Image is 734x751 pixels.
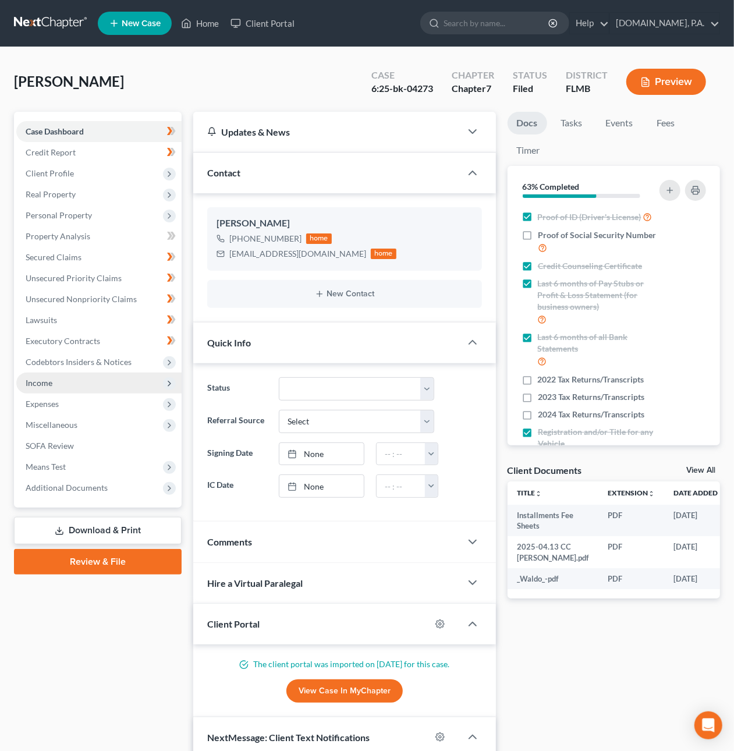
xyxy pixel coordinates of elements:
span: Expenses [26,399,59,409]
span: Additional Documents [26,483,108,493]
span: Codebtors Insiders & Notices [26,357,132,367]
span: 2024 Tax Returns/Transcripts [538,409,644,420]
a: Help [570,13,609,34]
span: Secured Claims [26,252,81,262]
span: [PERSON_NAME] [14,73,124,90]
input: -- : -- [377,475,425,497]
span: Executory Contracts [26,336,100,346]
i: unfold_more [648,490,655,497]
span: Unsecured Priority Claims [26,273,122,283]
a: Date Added expand_more [673,488,726,497]
span: Credit Counseling Certificate [538,260,642,272]
div: Status [513,69,547,82]
input: Search by name... [444,12,550,34]
a: View All [686,466,715,474]
div: Open Intercom Messenger [694,711,722,739]
div: 6:25-bk-04273 [371,82,433,95]
span: Last 6 months of all Bank Statements [538,331,657,355]
a: Extensionunfold_more [608,488,655,497]
button: Preview [626,69,706,95]
span: Comments [207,536,252,547]
a: Titleunfold_more [517,488,542,497]
label: IC Date [201,474,273,498]
span: 2023 Tax Returns/Transcripts [538,391,644,403]
span: Registration and/or Title for any Vehicle [538,426,657,449]
div: [PHONE_NUMBER] [229,233,302,245]
a: Credit Report [16,142,182,163]
span: Lawsuits [26,315,57,325]
span: Proof of Social Security Number [538,229,656,241]
label: Status [201,377,273,401]
i: unfold_more [535,490,542,497]
span: Last 6 months of Pay Stubs or Profit & Loss Statement (for business owners) [538,278,657,313]
a: Case Dashboard [16,121,182,142]
a: Download & Print [14,517,182,544]
td: 2025-04.13 CC [PERSON_NAME].pdf [508,536,598,568]
span: Client Portal [207,618,260,629]
span: Contact [207,167,240,178]
span: Client Profile [26,168,74,178]
span: Real Property [26,189,76,199]
span: Case Dashboard [26,126,84,136]
a: Unsecured Nonpriority Claims [16,289,182,310]
label: Signing Date [201,442,273,466]
a: Property Analysis [16,226,182,247]
span: Income [26,378,52,388]
div: Chapter [452,82,494,95]
a: Fees [647,112,685,134]
a: Timer [508,139,549,162]
span: Personal Property [26,210,92,220]
a: SOFA Review [16,435,182,456]
div: Updates & News [207,126,446,138]
button: New Contact [217,289,472,299]
p: The client portal was imported on [DATE] for this case. [207,658,481,670]
a: [DOMAIN_NAME], P.A. [610,13,719,34]
div: home [306,233,332,244]
div: Case [371,69,433,82]
span: Property Analysis [26,231,90,241]
span: 7 [486,83,491,94]
div: [EMAIL_ADDRESS][DOMAIN_NAME] [229,248,366,260]
a: Docs [508,112,547,134]
span: 2022 Tax Returns/Transcripts [538,374,644,385]
a: Events [597,112,643,134]
label: Referral Source [201,410,273,433]
span: NextMessage: Client Text Notifications [207,732,370,743]
td: PDF [598,536,664,568]
td: _Waldo_-pdf [508,568,598,589]
div: Filed [513,82,547,95]
div: District [566,69,608,82]
div: home [371,249,396,259]
span: Miscellaneous [26,420,77,430]
span: New Case [122,19,161,28]
a: None [279,475,364,497]
span: Credit Report [26,147,76,157]
span: Unsecured Nonpriority Claims [26,294,137,304]
div: Chapter [452,69,494,82]
div: [PERSON_NAME] [217,217,472,231]
div: FLMB [566,82,608,95]
td: PDF [598,568,664,589]
span: Quick Info [207,337,251,348]
a: Review & File [14,549,182,575]
strong: 63% Completed [523,182,580,192]
span: Proof of ID (Driver's License) [538,211,641,223]
i: expand_more [719,490,726,497]
a: Secured Claims [16,247,182,268]
a: Home [175,13,225,34]
span: Means Test [26,462,66,472]
a: View Case in MyChapter [286,679,403,703]
a: Tasks [552,112,592,134]
div: Client Documents [508,464,582,476]
td: PDF [598,505,664,537]
a: Executory Contracts [16,331,182,352]
td: Installments Fee Sheets [508,505,598,537]
a: Lawsuits [16,310,182,331]
input: -- : -- [377,443,425,465]
a: Unsecured Priority Claims [16,268,182,289]
a: None [279,443,364,465]
a: Client Portal [225,13,300,34]
span: SOFA Review [26,441,74,451]
span: Hire a Virtual Paralegal [207,578,303,589]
